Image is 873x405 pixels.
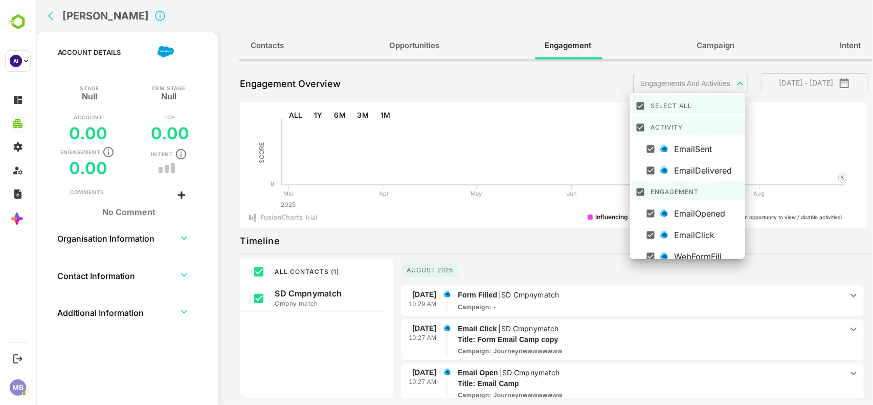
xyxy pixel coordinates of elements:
div: Engagement [615,182,708,199]
div: EmailClick [638,229,706,241]
img: dynamicscij.png [624,230,632,239]
div: MB [10,379,26,396]
div: AI [10,55,22,67]
img: dynamicscij.png [624,252,632,260]
div: WebFormFill [638,250,706,263]
img: BambooboxLogoMark.f1c84d78b4c51b1a7b5f700c9845e183.svg [5,12,31,32]
img: dynamicscij.png [624,166,632,174]
img: dynamicscij.png [624,209,632,217]
button: Logout [11,352,25,366]
div: EmailOpened [638,207,706,220]
div: Activity [615,118,708,134]
div: EmailDelivered [638,164,706,177]
img: dynamicscij.png [624,144,632,153]
div: Select All [615,96,708,113]
div: EmailSent [638,143,706,155]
